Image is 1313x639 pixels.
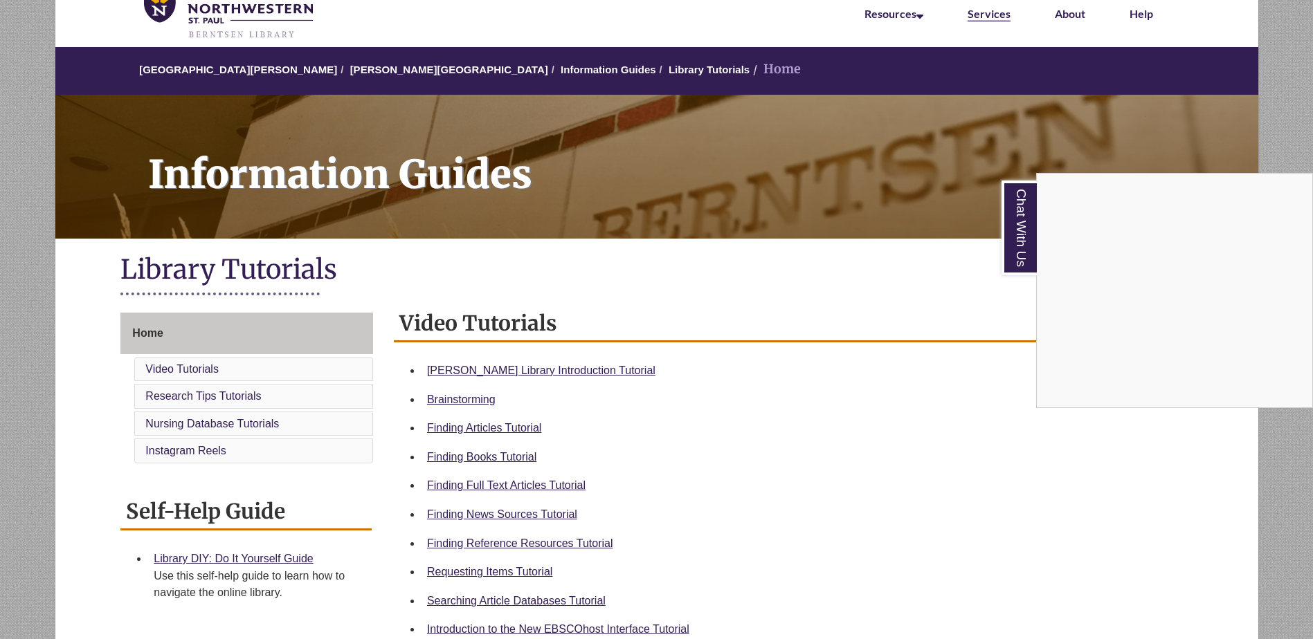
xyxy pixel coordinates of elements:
[1055,7,1085,20] a: About
[864,7,923,20] a: Resources
[1036,173,1313,408] div: Chat With Us
[1002,180,1037,275] a: Chat With Us
[968,7,1011,22] a: Services
[1037,174,1312,407] iframe: Chat Widget
[1130,7,1153,20] a: Help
